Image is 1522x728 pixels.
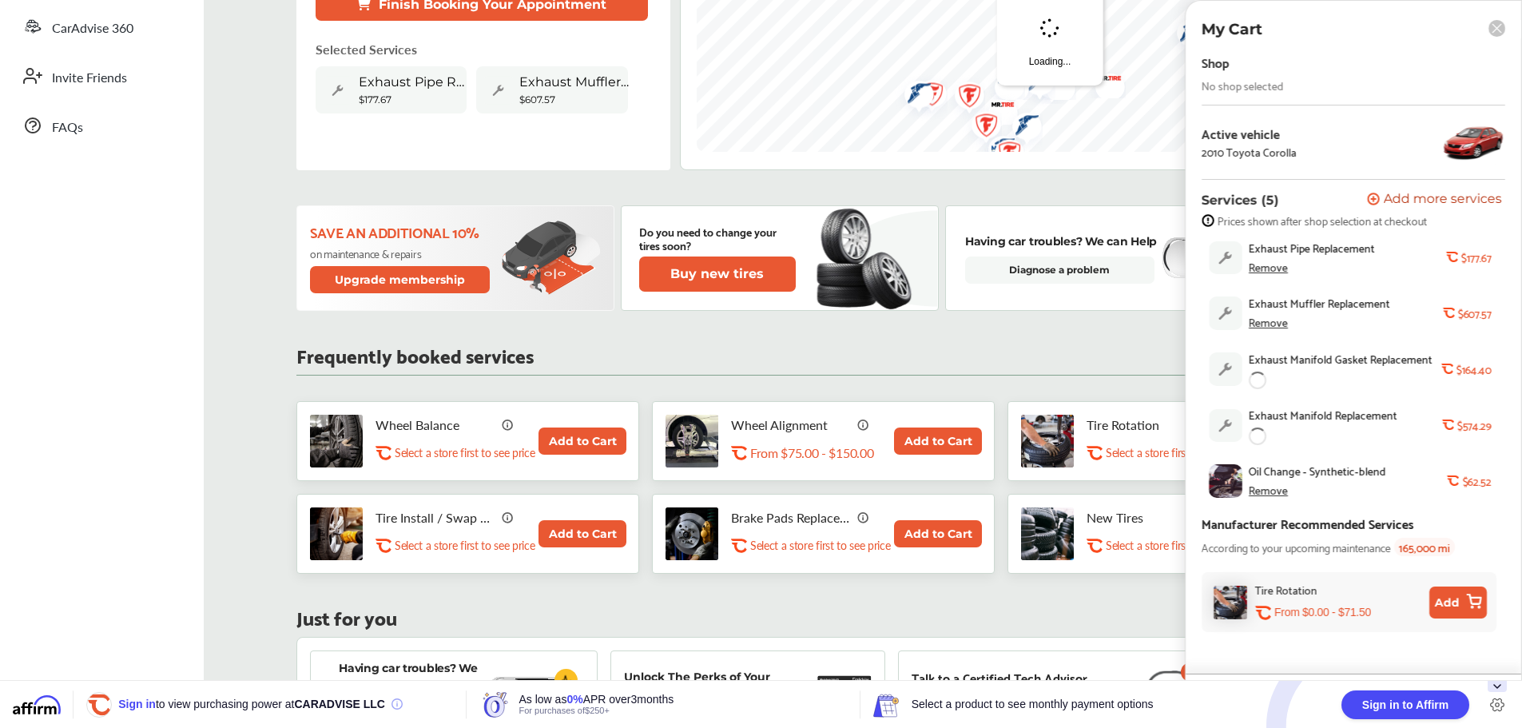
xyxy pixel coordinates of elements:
img: logo-mrtire.png [1083,65,1126,98]
div: Tire Rotation [1255,580,1317,599]
p: Unlock The Perks of Your Membership Card [624,670,810,696]
img: oil-change-thumb.jpg [1209,464,1242,498]
div: Active vehicle [1202,126,1297,141]
p: From $0.00 - $71.50 [1274,605,1371,620]
img: info_icon_vector.svg [857,418,870,431]
div: Map marker [1165,10,1205,58]
img: brake-pads-replacement-thumb.jpg [666,507,718,560]
p: Brake Pads Replacement [731,510,851,525]
p: Having car troubles? We can Help [965,233,1157,250]
div: Map marker [976,127,1016,174]
img: logo-mrtire.png [976,91,1019,125]
img: logo-firestone.png [960,103,1002,153]
img: logo-goodyear.png [976,127,1019,174]
img: default_wrench_icon.d1a43860.svg [1209,409,1242,442]
img: tire-install-swap-tires-thumb.jpg [310,507,363,560]
img: info_icon_vector.svg [502,418,515,431]
button: Buy new tires [639,257,796,292]
p: Wheel Alignment [731,417,851,432]
button: Add to Cart [894,520,982,547]
a: Diagnose a problem [965,257,1154,284]
div: Map marker [943,74,983,124]
b: $574.29 [1457,419,1492,432]
span: According to your upcoming maintenance [1202,538,1391,556]
button: Add [1429,587,1487,619]
p: Select a store first to see price [1106,538,1246,553]
div: Remove [1249,316,1288,328]
span: Prices shown after shop selection at checkout [1218,214,1427,227]
p: Save an additional 10% [310,223,493,241]
div: Map marker [1000,104,1040,151]
img: default_wrench_icon.d1a43860.svg [1209,352,1242,385]
div: Map marker [976,134,1016,169]
b: $177.67 [359,93,391,105]
p: on maintenance & repairs [310,247,493,260]
span: Exhaust Muffler Replacement [1249,296,1390,309]
img: cardiogram-logo.18e20815.svg [554,669,578,693]
img: logo-goodyear.png [1165,10,1207,58]
a: CarAdvise 360 [14,6,188,47]
p: Having car troubles? We can Help [330,659,487,694]
img: logo-monro.png [983,65,1025,99]
img: diagnose-vehicle.c84bcb0a.svg [487,676,578,711]
img: info_icon_vector.svg [502,511,515,523]
p: Selected Services [316,40,417,58]
img: info_icon_vector.svg [857,511,870,523]
p: My Cart [1202,20,1262,38]
div: 2010 Toyota Corolla [1202,145,1297,158]
button: Upgrade membership [310,266,491,293]
img: logo-goodyear.png [892,72,935,119]
img: maintenance-card.27cfeff5.svg [817,670,872,714]
p: Talk to a Certified Tech Advisor [912,670,1087,685]
img: tire-wheel-balance-thumb.jpg [310,415,363,467]
img: new-tires-thumb.jpg [1021,507,1074,560]
span: Invite Friends [52,68,127,89]
p: New Tires [1087,510,1206,525]
img: default_wrench_icon.d1a43860.svg [324,76,352,105]
span: Exhaust Pipe Replacement [359,74,471,90]
img: logo-firestone.png [983,131,1025,181]
div: Remove [1249,261,1288,273]
img: new-tire.a0c7fe23.svg [815,201,920,315]
a: Invite Friends [14,55,188,97]
button: Add more services [1367,193,1502,208]
img: Midas+Logo_RGB.png [1025,62,1067,104]
span: FAQs [52,117,83,138]
p: Wheel Balance [376,417,495,432]
img: update-membership.81812027.svg [502,221,601,295]
img: logo-goodyear.png [1000,104,1043,151]
img: default_wrench_icon.d1a43860.svg [1209,296,1242,329]
p: Select a store first to see price [395,538,534,553]
div: Map marker [905,72,945,122]
span: Exhaust Pipe Replacement [1249,241,1375,254]
a: Buy new tires [639,257,799,292]
div: Map marker [1025,62,1065,104]
p: Services (5) [1202,193,1279,208]
img: 6071_st0640_046.jpg [1441,118,1505,166]
p: From $75.00 - $150.00 [750,445,873,460]
span: Exhaust Muffler Replacement [519,74,631,90]
span: CarAdvise 360 [52,18,133,39]
span: 165,000 mi [1394,538,1455,556]
img: tire-rotation-thumb.jpg [1021,415,1074,467]
img: logo-mrtire.png [976,148,1019,181]
div: Map marker [1083,65,1123,98]
p: Select a store first to see price [1106,445,1246,460]
div: Map marker [960,103,999,153]
p: Select a store first to see price [750,538,890,553]
img: diagnose-vehicle.c84bcb0a.svg [1160,237,1272,280]
p: Select a store first to see price [395,445,534,460]
span: Exhaust Manifold Gasket Replacement [1249,352,1433,365]
button: Add to Cart [538,428,626,455]
a: FAQs [14,105,188,146]
b: $164.40 [1456,363,1492,376]
div: Remove [1249,483,1288,496]
div: No shop selected [1202,79,1284,92]
b: $62.52 [1462,475,1491,487]
div: Map marker [892,72,932,119]
b: $607.57 [519,93,555,105]
div: Manufacturer Recommended Services [1202,512,1414,534]
span: Exhaust Manifold Replacement [1249,408,1397,421]
img: info-strock.ef5ea3fe.svg [1202,214,1214,227]
p: Do you need to change your tires soon? [639,225,796,252]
